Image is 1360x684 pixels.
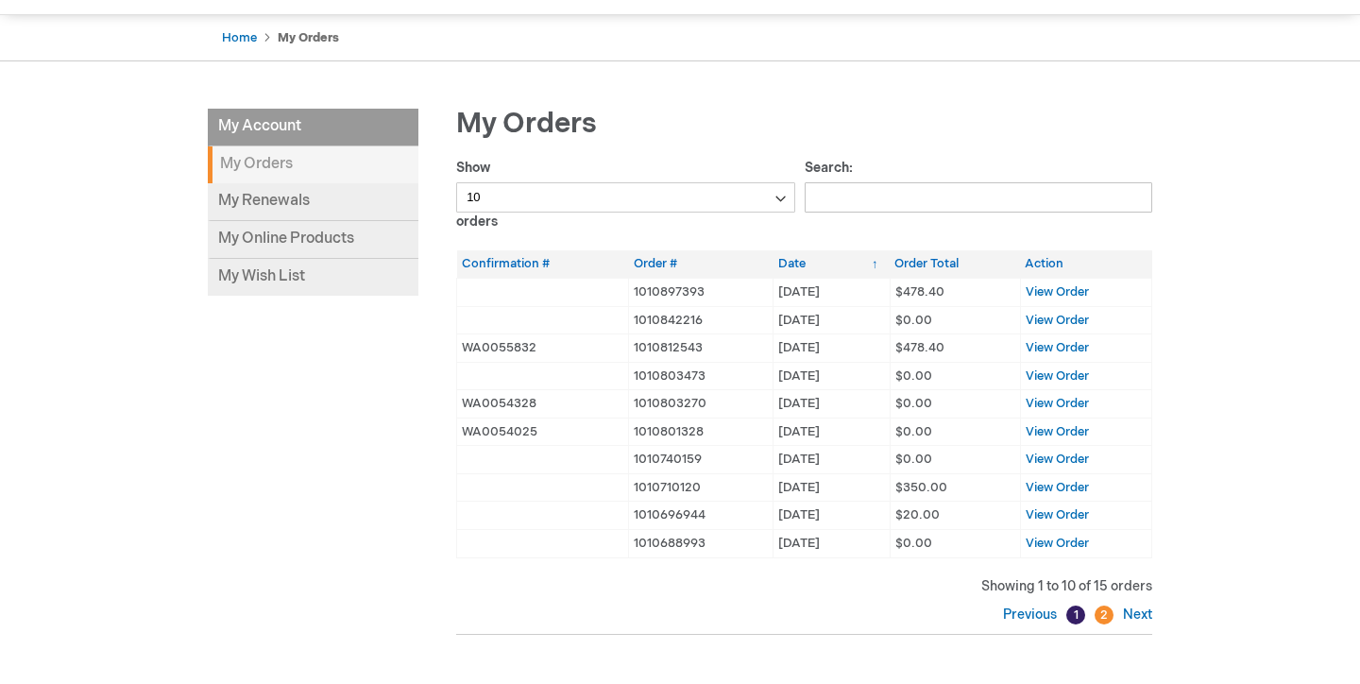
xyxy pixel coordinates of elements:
td: [DATE] [773,390,890,419]
td: [DATE] [773,473,890,502]
td: 1010740159 [629,446,773,474]
a: View Order [1026,507,1089,522]
td: WA0054025 [457,418,629,446]
a: View Order [1026,480,1089,495]
label: Show orders [456,160,795,230]
td: WA0055832 [457,334,629,363]
td: 1010696944 [629,502,773,530]
td: 1010688993 [629,530,773,558]
td: [DATE] [773,502,890,530]
th: Confirmation #: activate to sort column ascending [457,250,629,278]
td: 1010801328 [629,418,773,446]
td: [DATE] [773,446,890,474]
td: 1010897393 [629,278,773,306]
a: View Order [1026,396,1089,411]
a: View Order [1026,452,1089,467]
span: $478.40 [895,340,944,355]
span: $478.40 [895,284,944,299]
a: 1 [1066,606,1085,624]
th: Date: activate to sort column ascending [773,250,890,278]
td: [DATE] [773,530,890,558]
a: My Renewals [208,183,418,221]
input: Search: [805,182,1153,213]
a: View Order [1026,284,1089,299]
span: $350.00 [895,480,947,495]
td: 1010803473 [629,362,773,390]
td: 1010812543 [629,334,773,363]
strong: My Orders [208,146,418,183]
a: View Order [1026,313,1089,328]
td: 1010803270 [629,390,773,419]
td: WA0054328 [457,390,629,419]
td: 1010842216 [629,306,773,334]
a: Previous [1003,607,1062,623]
td: [DATE] [773,418,890,446]
a: View Order [1026,424,1089,439]
a: Home [222,30,257,45]
td: [DATE] [773,278,890,306]
span: $0.00 [895,396,932,411]
select: Showorders [456,182,795,213]
th: Order #: activate to sort column ascending [629,250,773,278]
span: $0.00 [895,452,932,467]
label: Search: [805,160,1153,205]
strong: My Orders [278,30,339,45]
span: $0.00 [895,313,932,328]
td: [DATE] [773,334,890,363]
span: $0.00 [895,368,932,384]
td: 1010710120 [629,473,773,502]
a: Next [1118,607,1152,623]
a: View Order [1026,536,1089,551]
span: $20.00 [895,507,940,522]
a: View Order [1026,368,1089,384]
a: My Online Products [208,221,418,259]
span: $0.00 [895,424,932,439]
a: My Wish List [208,259,418,296]
a: View Order [1026,340,1089,355]
a: 2 [1095,606,1113,624]
td: [DATE] [773,306,890,334]
span: $0.00 [895,536,932,551]
span: My Orders [456,107,597,141]
div: Showing 1 to 10 of 15 orders [456,577,1152,596]
th: Order Total: activate to sort column ascending [890,250,1020,278]
td: [DATE] [773,362,890,390]
th: Action: activate to sort column ascending [1020,250,1151,278]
